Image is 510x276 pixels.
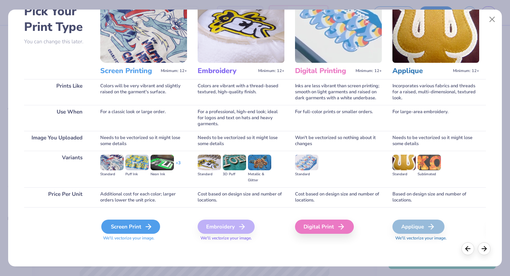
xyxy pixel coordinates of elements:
div: Needs to be vectorized so it might lose some details [392,131,479,151]
img: Standard [295,155,318,170]
div: For a classic look or large order. [100,105,187,131]
h3: Screen Printing [100,66,158,76]
div: Applique [392,220,444,234]
div: For a professional, high-end look; ideal for logos and text on hats and heavy garments. [198,105,284,131]
div: For full-color prints or smaller orders. [295,105,382,131]
div: Standard [295,171,318,177]
span: Minimum: 12+ [356,68,382,73]
span: Minimum: 12+ [161,68,187,73]
div: Inks are less vibrant than screen printing; smooth on light garments and raised on dark garments ... [295,79,382,105]
div: Neon Ink [151,171,174,177]
div: Additional cost for each color; larger orders lower the unit price. [100,187,187,207]
div: Based on design size and number of locations. [392,187,479,207]
div: Metallic & Glitter [248,171,271,183]
div: Embroidery [198,220,255,234]
img: Neon Ink [151,155,174,170]
div: Use When [24,105,90,131]
h3: Embroidery [198,66,255,76]
div: Sublimated [418,171,441,177]
div: Standard [392,171,416,177]
div: Colors are vibrant with a thread-based textured, high-quality finish. [198,79,284,105]
div: + 3 [176,160,181,172]
div: Colors will be very vibrant and slightly raised on the garment's surface. [100,79,187,105]
p: You can change this later. [24,39,90,45]
div: Image You Uploaded [24,131,90,151]
img: Standard [392,155,416,170]
div: Incorporates various fabrics and threads for a raised, multi-dimensional, textured look. [392,79,479,105]
img: Standard [100,155,124,170]
div: Cost based on design size and number of locations. [295,187,382,207]
div: Puff Ink [125,171,149,177]
span: We'll vectorize your image. [392,235,479,241]
span: Minimum: 12+ [258,68,284,73]
div: Standard [100,171,124,177]
span: We'll vectorize your image. [100,235,187,241]
h2: Pick Your Print Type [24,4,90,35]
div: Won't be vectorized so nothing about it changes [295,131,382,151]
img: Puff Ink [125,155,149,170]
img: 3D Puff [223,155,246,170]
img: Standard [198,155,221,170]
div: Needs to be vectorized so it might lose some details [100,131,187,151]
span: We'll vectorize your image. [198,235,284,241]
img: Sublimated [418,155,441,170]
div: Cost based on design size and number of locations. [198,187,284,207]
div: For large-area embroidery. [392,105,479,131]
div: Prints Like [24,79,90,105]
h3: Digital Printing [295,66,353,76]
h3: Applique [392,66,450,76]
div: Digital Print [295,220,354,234]
div: Variants [24,151,90,187]
div: Screen Print [101,220,160,234]
img: Metallic & Glitter [248,155,271,170]
span: Minimum: 12+ [453,68,479,73]
div: Standard [198,171,221,177]
div: 3D Puff [223,171,246,177]
div: Needs to be vectorized so it might lose some details [198,131,284,151]
div: Price Per Unit [24,187,90,207]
